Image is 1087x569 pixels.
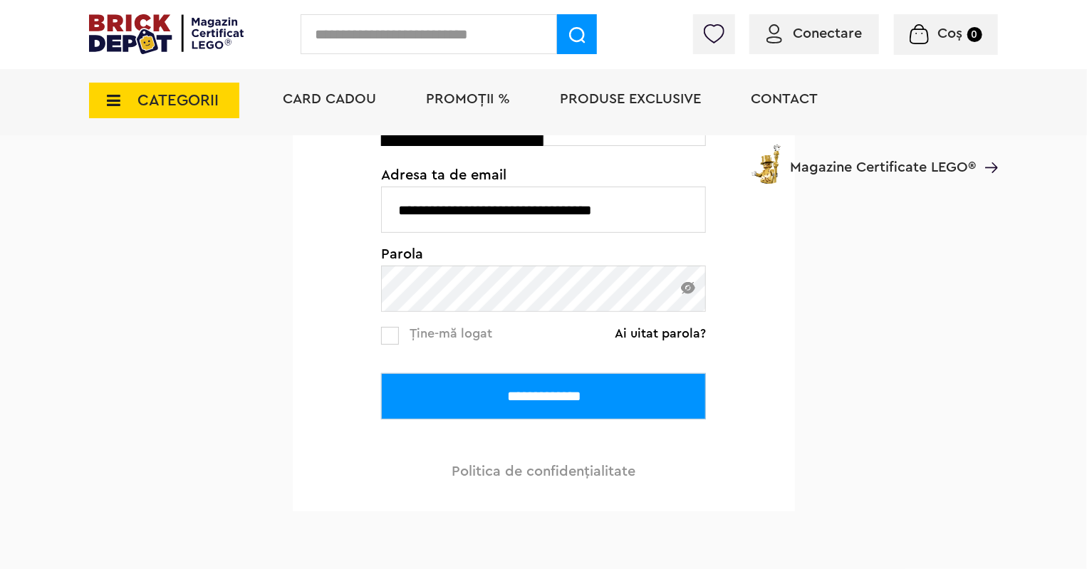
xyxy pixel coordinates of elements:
[615,326,706,340] a: Ai uitat parola?
[560,92,701,106] a: Produse exclusive
[452,464,635,479] a: Politica de confidenţialitate
[976,142,998,156] a: Magazine Certificate LEGO®
[793,26,862,41] span: Conectare
[410,327,492,340] span: Ține-mă logat
[426,92,510,106] a: PROMOȚII %
[790,142,976,174] span: Magazine Certificate LEGO®
[766,26,862,41] a: Conectare
[751,92,818,106] a: Contact
[283,92,376,106] a: Card Cadou
[381,247,706,261] span: Parola
[967,27,982,42] small: 0
[137,93,219,108] span: CATEGORII
[938,26,963,41] span: Coș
